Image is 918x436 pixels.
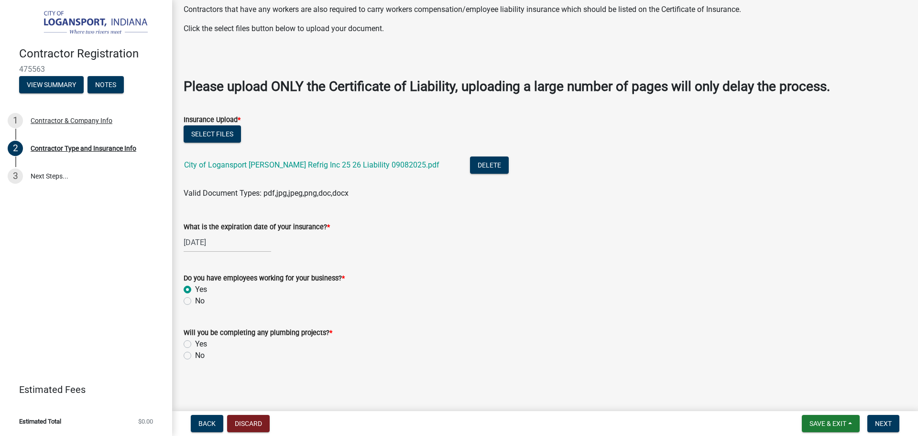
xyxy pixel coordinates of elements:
[87,76,124,93] button: Notes
[8,141,23,156] div: 2
[195,350,205,361] label: No
[8,380,157,399] a: Estimated Fees
[184,189,349,198] span: Valid Document Types: pdf,jpg,jpeg,png,doc,docx
[31,117,112,124] div: Contractor & Company Info
[87,81,124,89] wm-modal-confirm: Notes
[8,168,23,184] div: 3
[195,338,207,350] label: Yes
[184,23,907,34] p: Click the select files button below to upload your document.
[19,65,153,74] span: 475563
[184,330,332,336] label: Will you be completing any plumbing projects?
[8,113,23,128] div: 1
[195,284,207,295] label: Yes
[19,418,61,425] span: Estimated Total
[227,415,270,432] button: Discard
[802,415,860,432] button: Save & Exit
[867,415,899,432] button: Next
[184,78,830,94] strong: Please upload ONLY the Certificate of Liability, uploading a large number of pages will only dela...
[809,420,846,427] span: Save & Exit
[19,81,84,89] wm-modal-confirm: Summary
[184,160,439,169] a: City of Logansport [PERSON_NAME] Refrig Inc 25 26 Liability 09082025.pdf
[31,145,136,152] div: Contractor Type and Insurance Info
[184,233,271,252] input: mm/dd/yyyy
[195,295,205,307] label: No
[184,4,907,15] p: Contractors that have any workers are also required to carry workers compensation/employee liabil...
[875,420,892,427] span: Next
[19,47,164,61] h4: Contractor Registration
[138,418,153,425] span: $0.00
[470,161,509,170] wm-modal-confirm: Delete Document
[191,415,223,432] button: Back
[184,224,330,231] label: What is the expiration date of your insurance?
[184,275,345,282] label: Do you have employees working for your business?
[19,76,84,93] button: View Summary
[470,157,509,174] button: Delete
[198,420,216,427] span: Back
[184,125,241,143] button: Select files
[19,10,157,37] img: City of Logansport, Indiana
[184,117,240,123] label: Insurance Upload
